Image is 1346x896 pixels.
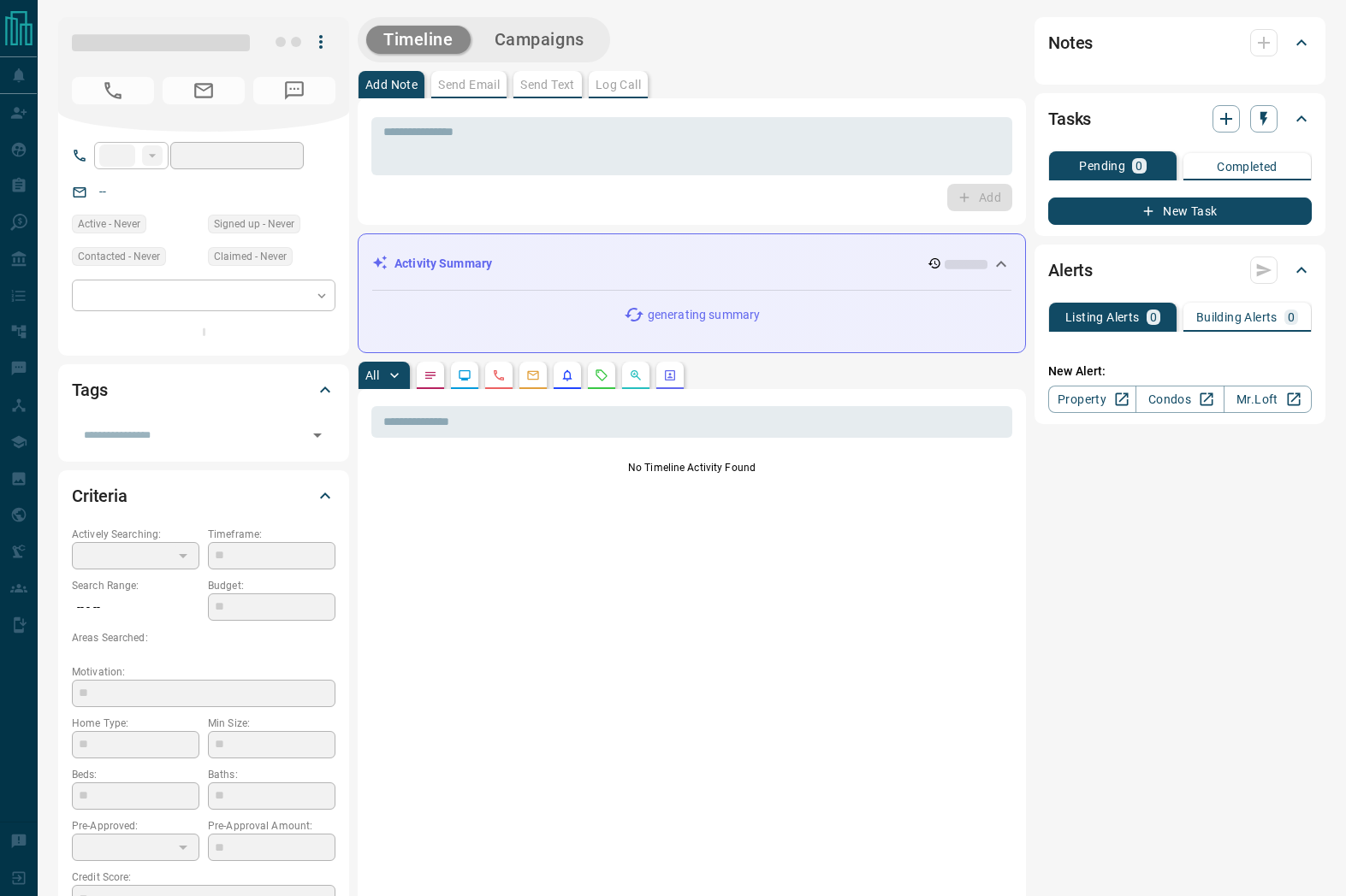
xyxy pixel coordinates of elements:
svg: Listing Alerts [560,368,574,382]
p: 0 [1288,311,1295,323]
span: No Number [253,77,335,104]
p: Timeframe: [208,527,335,542]
span: No Email [163,77,245,104]
div: Activity Summary [372,248,1011,280]
p: Building Alerts [1196,311,1278,323]
a: -- [99,185,106,198]
p: Add Note [365,79,418,91]
p: Beds: [72,767,199,782]
p: Home Type: [72,716,199,731]
h2: Criteria [72,482,127,510]
h2: Notes [1048,29,1093,56]
p: Motivation: [72,664,335,680]
button: Timeline [366,26,471,54]
p: Baths: [208,767,335,782]
button: Campaigns [477,26,602,54]
p: Pre-Approved: [72,818,199,834]
span: Contacted - Never [78,248,160,265]
p: Areas Searched: [72,630,335,645]
span: Active - Never [78,215,140,233]
p: Credit Score: [72,869,335,885]
div: Criteria [72,475,335,516]
p: 0 [1150,311,1157,323]
p: Completed [1217,161,1278,173]
p: New Alert: [1048,363,1312,380]
p: generating summary [648,306,760,324]
p: All [365,369,379,381]
p: Pending [1079,160,1125,172]
div: Alerts [1048,250,1312,291]
p: Budget: [208,578,335,593]
p: Search Range: [72,578,199,593]
button: New Task [1048,197,1312,225]
h2: Tags [72,376,107,404]
svg: Requests [595,368,608,382]
div: Tags [72,369,335,410]
p: Actively Searching: [72,527,199,542]
h2: Alerts [1048,256,1093,284]
svg: Calls [492,368,506,382]
div: Notes [1048,22,1312,63]
svg: Agent Actions [663,368,677,382]
p: Activity Summary [394,255,492,273]
p: Listing Alerts [1065,311,1140,323]
a: Property [1048,386,1136,413]
div: Tasks [1048,98,1312,139]
a: Mr.Loft [1224,386,1312,413]
p: Pre-Approval Amount: [208,818,335,834]
svg: Opportunities [629,368,643,382]
button: Open [305,423,329,447]
svg: Lead Browsing Activity [458,368,471,382]
svg: Notes [424,368,437,382]
p: No Timeline Activity Found [371,460,1012,475]
span: No Number [72,77,154,104]
a: Condos [1136,386,1224,413]
span: Claimed - Never [214,248,287,265]
span: Signed up - Never [214,215,294,233]
p: -- - -- [72,593,199,622]
svg: Emails [526,368,540,382]
h2: Tasks [1048,105,1091,133]
p: Min Size: [208,716,335,731]
p: 0 [1136,160,1142,172]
